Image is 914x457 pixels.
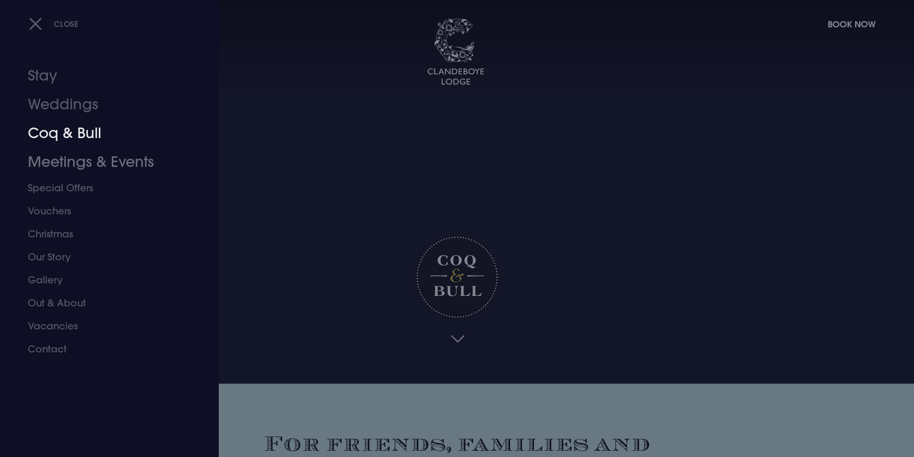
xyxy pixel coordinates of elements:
[28,176,179,199] a: Special Offers
[28,292,179,315] a: Out & About
[29,14,79,34] button: Close
[28,269,179,292] a: Gallery
[28,246,179,269] a: Our Story
[28,148,179,176] a: Meetings & Events
[28,223,179,246] a: Christmas
[28,90,179,119] a: Weddings
[28,315,179,338] a: Vacancies
[28,338,179,361] a: Contact
[28,199,179,223] a: Vouchers
[54,19,79,29] span: Close
[28,119,179,148] a: Coq & Bull
[28,61,179,90] a: Stay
